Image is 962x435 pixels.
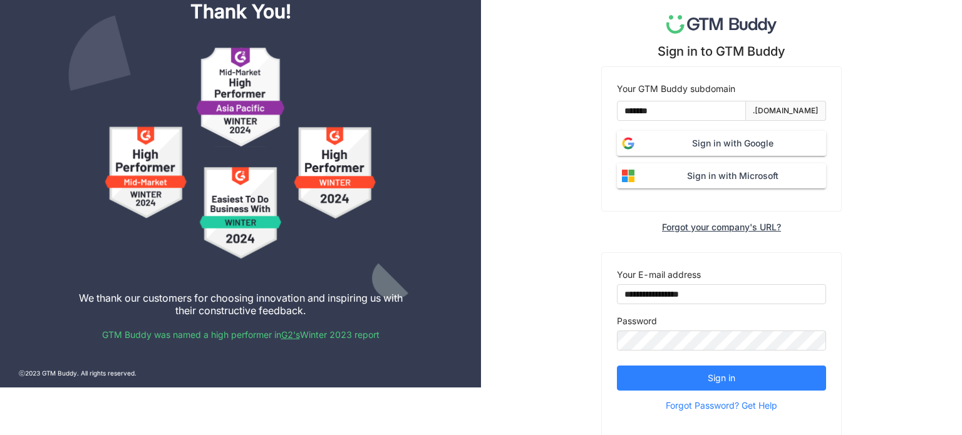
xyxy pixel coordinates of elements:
[666,15,777,34] img: logo
[639,169,826,183] span: Sign in with Microsoft
[639,136,826,150] span: Sign in with Google
[708,371,735,385] span: Sign in
[617,131,826,156] button: Sign in with Google
[666,396,777,415] span: Forgot Password? Get Help
[617,314,657,328] label: Password
[658,44,785,59] div: Sign in to GTM Buddy
[617,366,826,391] button: Sign in
[617,268,701,282] label: Your E-mail address
[617,163,826,188] button: Sign in with Microsoft
[753,105,819,117] div: .[DOMAIN_NAME]
[662,222,781,232] div: Forgot your company's URL?
[617,82,826,96] div: Your GTM Buddy subdomain
[281,329,300,340] a: G2's
[617,132,639,155] img: login-google.svg
[617,165,639,187] img: login-microsoft.svg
